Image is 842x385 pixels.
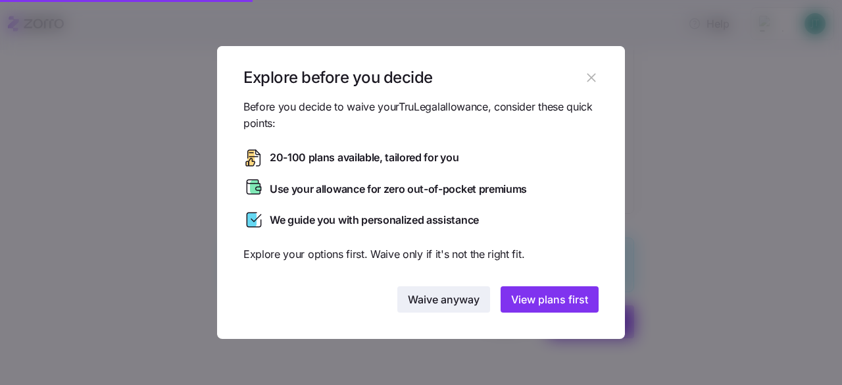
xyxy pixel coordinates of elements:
span: Use your allowance for zero out-of-pocket premiums [270,181,527,197]
button: Waive anyway [397,286,490,313]
span: Before you decide to waive your TruLegal allowance, consider these quick points: [243,99,599,132]
h1: Explore before you decide [243,67,581,88]
span: Explore your options first. Waive only if it's not the right fit. [243,246,599,263]
span: 20-100 plans available, tailored for you [270,149,458,166]
span: Waive anyway [408,292,480,307]
button: View plans first [501,286,599,313]
span: View plans first [511,292,588,307]
span: We guide you with personalized assistance [270,212,479,228]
